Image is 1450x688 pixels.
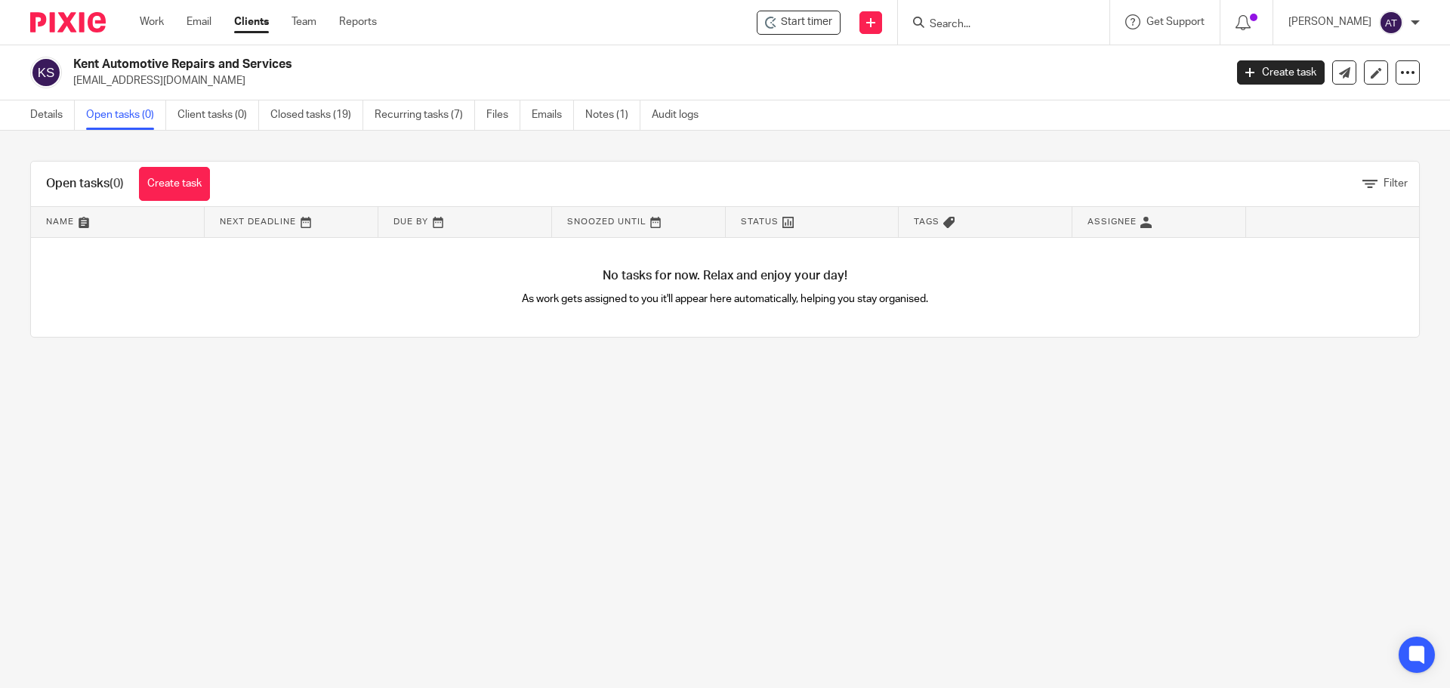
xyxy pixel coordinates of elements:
[928,18,1064,32] input: Search
[532,100,574,130] a: Emails
[177,100,259,130] a: Client tasks (0)
[139,167,210,201] a: Create task
[73,57,986,73] h2: Kent Automotive Repairs and Services
[1379,11,1403,35] img: svg%3E
[110,177,124,190] span: (0)
[292,14,316,29] a: Team
[30,100,75,130] a: Details
[46,176,124,192] h1: Open tasks
[270,100,363,130] a: Closed tasks (19)
[339,14,377,29] a: Reports
[585,100,640,130] a: Notes (1)
[31,268,1419,284] h4: No tasks for now. Relax and enjoy your day!
[741,218,779,226] span: Status
[378,292,1072,307] p: As work gets assigned to you it'll appear here automatically, helping you stay organised.
[86,100,166,130] a: Open tasks (0)
[140,14,164,29] a: Work
[375,100,475,130] a: Recurring tasks (7)
[73,73,1214,88] p: [EMAIL_ADDRESS][DOMAIN_NAME]
[187,14,211,29] a: Email
[652,100,710,130] a: Audit logs
[757,11,841,35] div: Kent Automotive Repairs and Services
[567,218,646,226] span: Snoozed Until
[1384,178,1408,189] span: Filter
[234,14,269,29] a: Clients
[1237,60,1325,85] a: Create task
[781,14,832,30] span: Start timer
[486,100,520,130] a: Files
[1146,17,1205,27] span: Get Support
[1288,14,1371,29] p: [PERSON_NAME]
[914,218,939,226] span: Tags
[30,12,106,32] img: Pixie
[30,57,62,88] img: svg%3E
